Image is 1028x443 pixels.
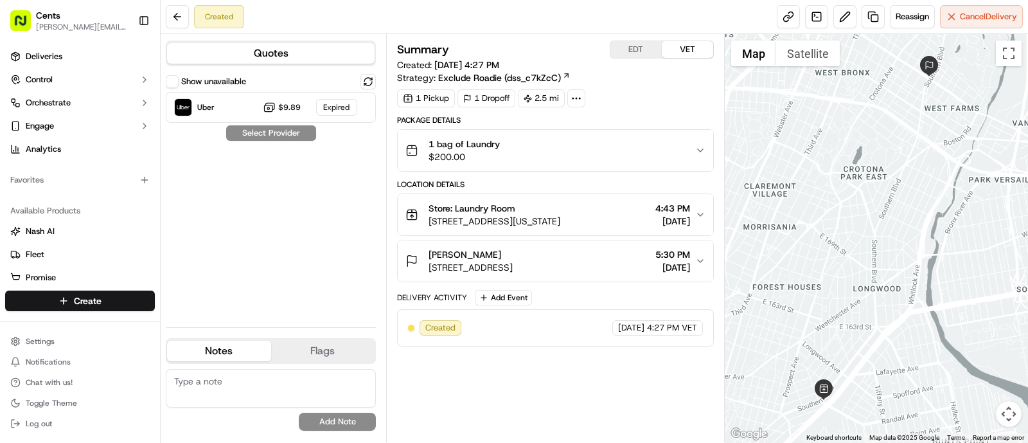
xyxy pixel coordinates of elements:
[218,127,234,142] button: Start new chat
[109,188,119,198] div: 💻
[263,101,301,114] button: $9.89
[655,248,690,261] span: 5:30 PM
[5,116,155,136] button: Engage
[655,215,690,228] span: [DATE]
[940,5,1023,28] button: CancelDelivery
[121,186,206,199] span: API Documentation
[947,434,965,441] a: Terms (opens in new tab)
[776,41,840,66] button: Show satellite imagery
[5,93,155,113] button: Orchestrate
[5,291,155,311] button: Create
[33,83,231,96] input: Got a question? Start typing here...
[397,89,455,107] div: 1 Pickup
[869,434,939,441] span: Map data ©2025 Google
[397,44,449,55] h3: Summary
[996,401,1022,427] button: Map camera controls
[26,357,71,367] span: Notifications
[438,71,571,84] a: Exclude Roadie (dss_c7kZcC)
[5,244,155,265] button: Fleet
[518,89,565,107] div: 2.5 mi
[434,59,499,71] span: [DATE] 4:27 PM
[26,51,62,62] span: Deliveries
[429,202,515,215] span: Store: Laundry Room
[36,22,128,32] button: [PERSON_NAME][EMAIL_ADDRESS][DOMAIN_NAME]
[960,11,1017,23] span: Cancel Delivery
[13,51,234,72] p: Welcome 👋
[278,102,301,113] span: $9.89
[26,336,55,347] span: Settings
[662,41,713,58] button: VET
[44,136,163,146] div: We're available if you need us!
[890,5,935,28] button: Reassign
[647,322,697,334] span: 4:27 PM VET
[26,143,61,155] span: Analytics
[398,130,713,171] button: 1 bag of Laundry$200.00
[457,89,515,107] div: 1 Dropoff
[10,249,150,260] a: Fleet
[996,41,1022,66] button: Toggle fullscreen view
[181,76,246,87] label: Show unavailable
[5,201,155,221] div: Available Products
[5,394,155,412] button: Toggle Theme
[26,74,53,86] span: Control
[91,217,155,228] a: Powered byPylon
[731,41,776,66] button: Show street map
[398,240,713,282] button: [PERSON_NAME][STREET_ADDRESS]5:30 PM[DATE]
[167,43,375,64] button: Quotes
[475,290,532,305] button: Add Event
[429,138,500,150] span: 1 bag of Laundry
[655,202,690,215] span: 4:43 PM
[728,426,770,442] a: Open this area in Google Maps (opens a new window)
[8,181,103,204] a: 📗Knowledge Base
[5,139,155,159] a: Analytics
[26,398,77,408] span: Toggle Theme
[5,170,155,190] div: Favorites
[429,150,500,163] span: $200.00
[610,41,662,58] button: EDT
[167,341,271,361] button: Notes
[397,115,714,125] div: Package Details
[438,71,561,84] span: Exclude Roadie (dss_c7kZcC)
[316,99,357,116] div: Expired
[397,179,714,190] div: Location Details
[26,377,73,388] span: Chat with us!
[896,11,929,23] span: Reassign
[5,267,155,288] button: Promise
[197,102,215,113] span: Uber
[26,419,52,429] span: Log out
[26,226,55,237] span: Nash AI
[5,374,155,392] button: Chat with us!
[398,194,713,235] button: Store: Laundry Room[STREET_ADDRESS][US_STATE]4:43 PM[DATE]
[44,123,211,136] div: Start new chat
[10,272,150,284] a: Promise
[728,426,770,442] img: Google
[397,293,467,303] div: Delivery Activity
[5,46,155,67] a: Deliveries
[425,322,456,334] span: Created
[806,433,862,442] button: Keyboard shortcuts
[973,434,1024,441] a: Report a map error
[5,221,155,242] button: Nash AI
[26,272,56,284] span: Promise
[26,186,98,199] span: Knowledge Base
[5,332,155,350] button: Settings
[429,261,513,274] span: [STREET_ADDRESS]
[26,249,44,260] span: Fleet
[74,294,102,307] span: Create
[36,9,60,22] button: Cents
[5,353,155,371] button: Notifications
[13,123,36,146] img: 1736555255976-a54dd68f-1ca7-489b-9aae-adbdc363a1c4
[429,248,501,261] span: [PERSON_NAME]
[128,218,155,228] span: Pylon
[26,97,71,109] span: Orchestrate
[271,341,375,361] button: Flags
[5,69,155,90] button: Control
[175,99,191,116] img: Uber
[429,215,560,228] span: [STREET_ADDRESS][US_STATE]
[618,322,644,334] span: [DATE]
[5,5,133,36] button: Cents[PERSON_NAME][EMAIL_ADDRESS][DOMAIN_NAME]
[26,120,54,132] span: Engage
[13,13,39,39] img: Nash
[103,181,211,204] a: 💻API Documentation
